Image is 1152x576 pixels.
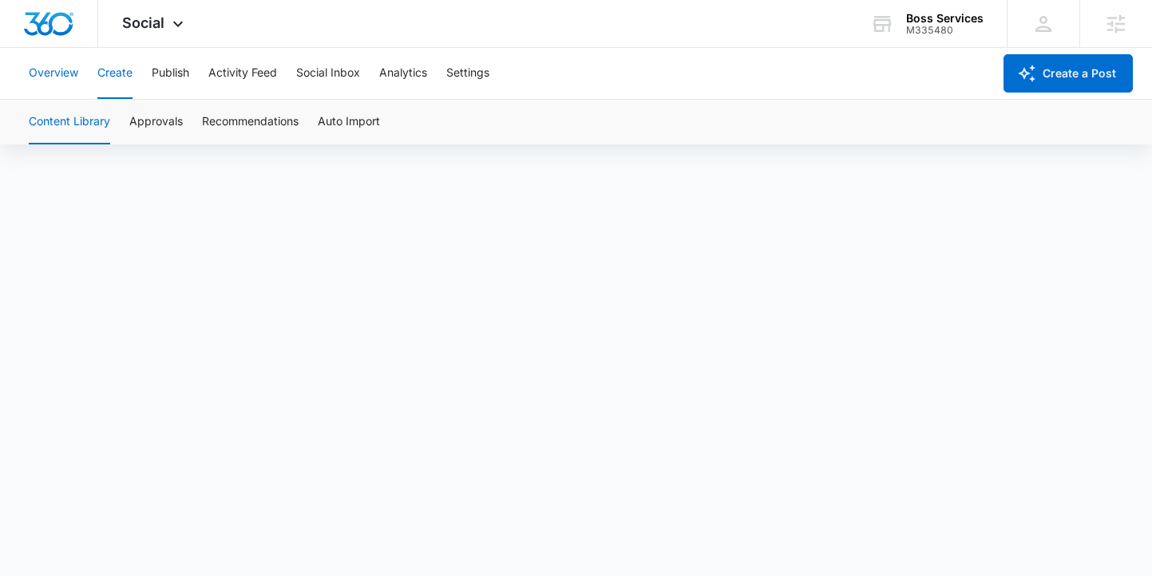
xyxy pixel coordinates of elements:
img: tab_keywords_by_traffic_grey.svg [159,93,172,105]
span: Social [122,14,164,31]
button: Activity Feed [208,48,277,99]
button: Auto Import [318,100,380,144]
div: Domain: [DOMAIN_NAME] [42,41,176,54]
img: logo_orange.svg [26,26,38,38]
button: Create a Post [1004,54,1133,93]
button: Recommendations [202,100,299,144]
img: website_grey.svg [26,41,38,54]
button: Create [97,48,133,99]
button: Approvals [129,100,183,144]
button: Content Library [29,100,110,144]
button: Analytics [379,48,427,99]
div: v 4.0.25 [45,26,78,38]
div: account name [906,12,984,25]
img: tab_domain_overview_orange.svg [43,93,56,105]
button: Publish [152,48,189,99]
button: Overview [29,48,78,99]
div: Domain Overview [61,94,143,105]
button: Social Inbox [296,48,360,99]
div: Keywords by Traffic [176,94,269,105]
div: account id [906,25,984,36]
button: Settings [446,48,489,99]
